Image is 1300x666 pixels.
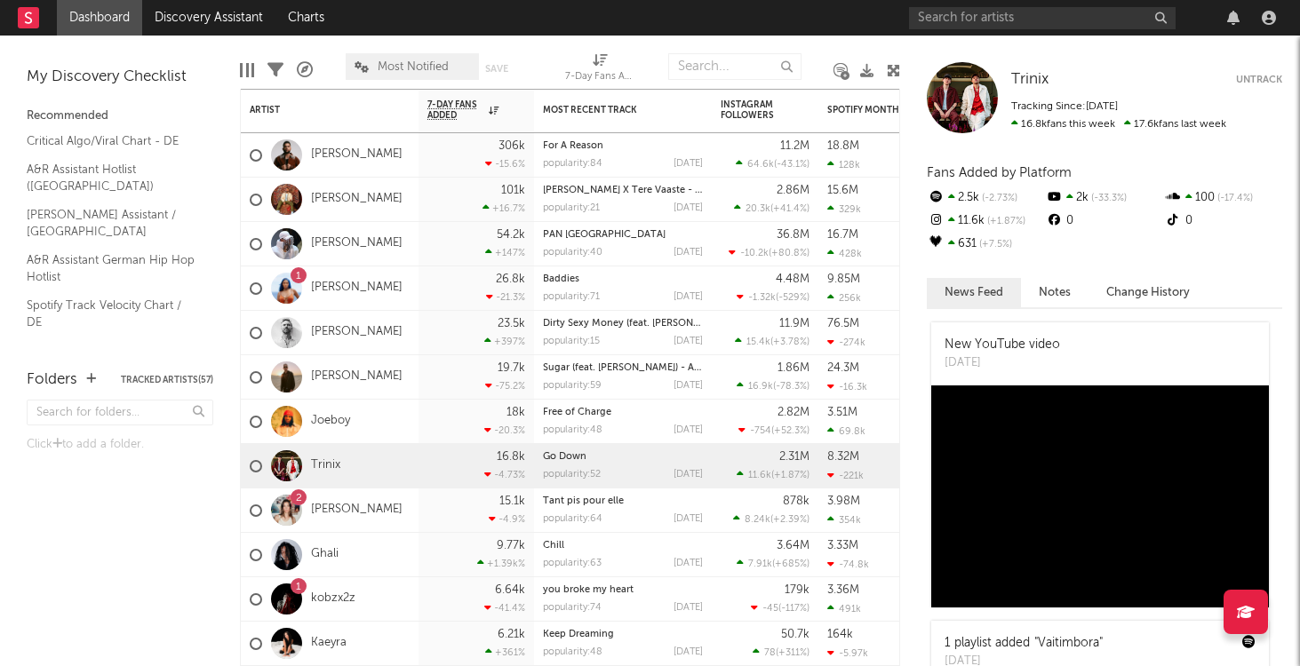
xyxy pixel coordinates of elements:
[762,604,778,614] span: -45
[827,647,868,659] div: -5.97k
[543,292,600,302] div: popularity: 71
[485,247,525,258] div: +147 %
[543,186,703,195] div: Aradhya X Tere Vaaste - Mashup
[745,515,770,525] span: 8.24k
[774,471,807,480] span: +1.87 %
[543,319,951,329] a: Dirty Sexy Money (feat. [PERSON_NAME] & French [US_STATE]) - [PERSON_NAME] Remix
[477,558,525,569] div: +1.39k %
[751,602,810,614] div: ( )
[674,603,703,613] div: [DATE]
[827,318,859,329] div: 76.5M
[543,541,703,551] div: Chill
[778,293,807,303] span: -529 %
[311,281,403,296] a: [PERSON_NAME]
[748,382,773,392] span: 16.9k
[506,407,525,418] div: 18k
[927,210,1045,233] div: 11.6k
[827,362,859,374] div: 24.3M
[311,369,403,385] a: [PERSON_NAME]
[827,629,853,640] div: 164k
[738,424,810,436] div: ( )
[543,452,586,462] a: Go Down
[777,160,807,170] span: -43.1 %
[774,426,807,436] span: +52.3 %
[378,61,449,73] span: Most Notified
[827,603,861,614] div: 491k
[979,194,1017,203] span: -2.73 %
[121,376,213,385] button: Tracked Artists(57)
[1164,210,1282,233] div: 0
[485,646,525,658] div: +361 %
[674,248,703,258] div: [DATE]
[775,559,807,569] span: +685 %
[1045,210,1163,233] div: 0
[748,559,772,569] span: 7.91k
[748,293,776,303] span: -1.32k
[827,584,859,596] div: 3.36M
[827,185,858,196] div: 15.6M
[927,186,1045,210] div: 2.5k
[1164,186,1282,210] div: 100
[543,496,703,506] div: Tant pis pour elle
[764,648,776,658] span: 78
[773,515,807,525] span: +2.39 %
[827,274,860,285] div: 9.85M
[746,337,770,347] span: 15.4k
[1011,101,1118,112] span: Tracking Since: [DATE]
[543,363,745,373] a: Sugar (feat. [PERSON_NAME]) - ALOK Remix
[543,470,601,480] div: popularity: 52
[543,559,602,568] div: popularity: 63
[543,630,703,639] div: Keep Dreaming
[497,229,525,241] div: 54.2k
[776,274,810,285] div: 4.48M
[543,585,703,595] div: you broke my heart
[737,469,810,480] div: ( )
[674,470,703,480] div: [DATE]
[733,513,810,525] div: ( )
[543,647,602,657] div: popularity: 48
[543,141,603,151] a: For A Reason
[311,503,403,518] a: [PERSON_NAME]
[827,451,859,463] div: 8.32M
[827,514,861,526] div: 354k
[27,434,213,456] div: Click to add a folder.
[1011,72,1049,87] span: Trinix
[311,414,350,429] a: Joeboy
[484,336,525,347] div: +397 %
[543,496,624,506] a: Tant pis pour elle
[737,558,810,569] div: ( )
[1011,119,1115,130] span: 16.8k fans this week
[543,203,600,213] div: popularity: 21
[827,248,862,259] div: 428k
[267,44,283,96] div: Filters
[778,362,810,374] div: 1.86M
[750,426,771,436] span: -754
[250,105,383,115] div: Artist
[827,229,858,241] div: 16.7M
[668,53,802,80] input: Search...
[827,203,861,215] div: 329k
[543,319,703,329] div: Dirty Sexy Money (feat. Charli XCX & French Montana) - Mesto Remix
[748,471,771,480] span: 11.6k
[485,158,525,170] div: -15.6 %
[311,147,403,163] a: [PERSON_NAME]
[747,160,774,170] span: 64.6k
[1089,278,1208,307] button: Change History
[311,325,403,340] a: [PERSON_NAME]
[827,559,869,570] div: -74.8k
[1236,71,1282,89] button: Untrack
[773,337,807,347] span: +3.78 %
[27,369,77,391] div: Folders
[495,584,525,596] div: 6.64k
[827,140,859,152] div: 18.8M
[779,451,810,463] div: 2.31M
[543,230,666,240] a: PAN [GEOGRAPHIC_DATA]
[674,292,703,302] div: [DATE]
[311,236,403,251] a: [PERSON_NAME]
[1215,194,1253,203] span: -17.4 %
[543,541,564,551] a: Chill
[737,380,810,392] div: ( )
[543,603,602,613] div: popularity: 74
[780,140,810,152] div: 11.2M
[909,7,1176,29] input: Search for artists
